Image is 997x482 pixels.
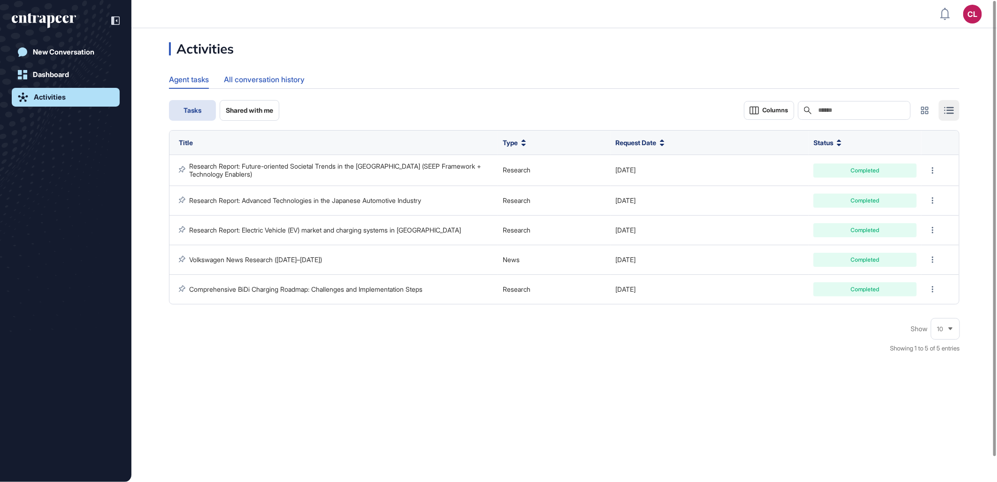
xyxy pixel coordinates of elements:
[34,93,66,101] div: Activities
[12,43,120,62] a: New Conversation
[762,107,788,114] span: Columns
[503,226,530,234] span: Research
[615,138,665,148] button: Request Date
[189,196,421,204] a: Research Report: Advanced Technologies in the Japanese Automotive Industry
[169,42,234,55] div: Activities
[189,256,322,264] a: Volkswagen News Research ([DATE]–[DATE])
[615,256,636,264] span: [DATE]
[615,226,636,234] span: [DATE]
[179,139,193,147] span: Title
[12,65,120,84] a: Dashboard
[503,285,530,293] span: Research
[503,138,526,148] button: Type
[615,285,636,293] span: [DATE]
[821,227,910,233] div: Completed
[744,101,794,120] button: Columns
[821,168,910,173] div: Completed
[813,138,842,148] button: Status
[615,166,636,174] span: [DATE]
[169,100,216,121] button: Tasks
[189,162,483,178] a: Research Report: Future-oriented Societal Trends in the [GEOGRAPHIC_DATA] (SEEP Framework + Techn...
[184,107,201,114] span: Tasks
[33,70,69,79] div: Dashboard
[503,256,520,264] span: News
[226,107,273,114] span: Shared with me
[821,257,910,263] div: Completed
[821,198,910,203] div: Completed
[963,5,982,23] button: CL
[813,138,833,148] span: Status
[911,325,928,333] span: Show
[503,196,530,204] span: Research
[189,226,461,234] a: Research Report: Electric Vehicle (EV) market and charging systems in [GEOGRAPHIC_DATA]
[615,196,636,204] span: [DATE]
[12,88,120,107] a: Activities
[615,138,656,148] span: Request Date
[12,13,76,28] div: entrapeer-logo
[503,138,518,148] span: Type
[169,70,209,88] div: Agent tasks
[503,166,530,174] span: Research
[189,285,422,293] a: Comprehensive BiDi Charging Roadmap: Challenges and Implementation Steps
[33,48,94,56] div: New Conversation
[821,287,910,292] div: Completed
[890,344,959,353] div: Showing 1 to 5 of 5 entries
[224,70,305,89] div: All conversation history
[220,100,279,121] button: Shared with me
[937,326,943,333] span: 10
